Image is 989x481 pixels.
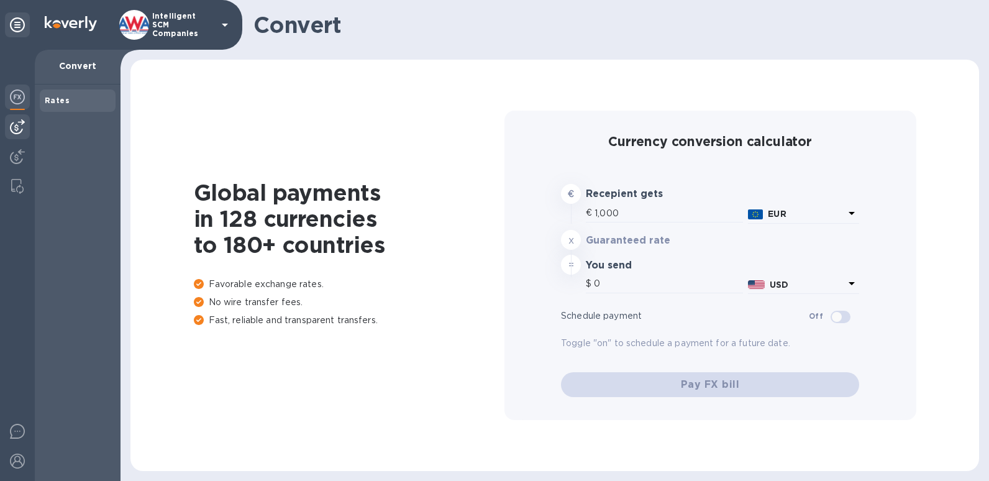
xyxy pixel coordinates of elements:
[561,134,859,149] h2: Currency conversion calculator
[45,60,111,72] p: Convert
[194,314,504,327] p: Fast, reliable and transparent transfers.
[595,204,743,222] input: Amount
[561,309,809,323] p: Schedule payment
[809,311,823,321] b: Off
[586,235,707,247] h3: Guaranteed rate
[561,337,859,350] p: Toggle "on" to schedule a payment for a future date.
[5,12,30,37] div: Unpin categories
[768,209,786,219] b: EUR
[194,296,504,309] p: No wire transfer fees.
[194,180,504,258] h1: Global payments in 128 currencies to 180+ countries
[45,96,70,105] b: Rates
[152,12,214,38] p: Intelligent SCM Companies
[253,12,969,38] h1: Convert
[594,275,743,293] input: Amount
[770,280,788,290] b: USD
[586,275,594,293] div: $
[748,280,765,289] img: USD
[568,189,574,199] strong: €
[586,204,595,222] div: €
[586,260,707,272] h3: You send
[194,278,504,291] p: Favorable exchange rates.
[45,16,97,31] img: Logo
[10,89,25,104] img: Foreign exchange
[586,188,707,200] h3: Recepient gets
[561,255,581,275] div: =
[561,230,581,250] div: x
